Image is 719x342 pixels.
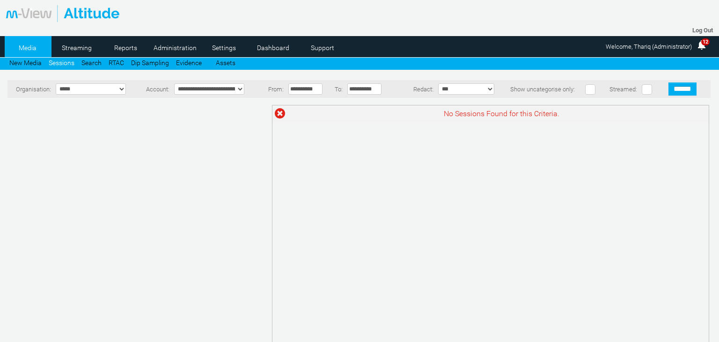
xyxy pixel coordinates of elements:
[692,27,713,34] a: Log Out
[263,80,286,98] td: From:
[300,41,345,55] a: Support
[54,41,99,55] a: Streaming
[444,109,559,118] span: No Sessions Found for this Criteria.
[390,80,436,98] td: Redact:
[103,41,148,55] a: Reports
[152,41,198,55] a: Administration
[216,59,235,67] a: Assets
[330,80,345,98] td: To:
[131,59,169,67] a: Dip Sampling
[701,38,710,45] span: 12
[7,80,53,98] td: Organisation:
[250,41,296,55] a: Dashboard
[49,59,74,67] a: Sessions
[510,86,575,93] span: Show uncategorise only:
[201,41,247,55] a: Settings
[609,86,637,93] span: Streamed:
[176,59,202,67] a: Evidence
[5,41,50,55] a: Media
[109,59,124,67] a: RTAC
[9,59,42,67] a: New Media
[139,80,172,98] td: Account:
[81,59,102,67] a: Search
[696,39,707,51] img: bell25.png
[606,43,692,50] span: Welcome, Thariq (Administrator)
